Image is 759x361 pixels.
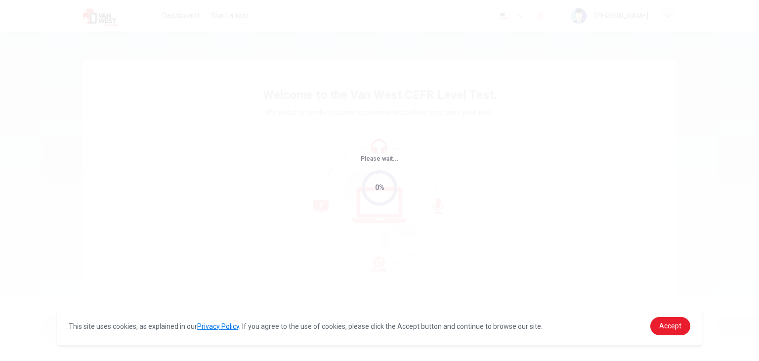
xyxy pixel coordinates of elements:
span: Please wait... [361,155,399,162]
span: This site uses cookies, as explained in our . If you agree to the use of cookies, please click th... [69,322,543,330]
div: 0% [375,182,384,193]
div: cookieconsent [57,307,702,345]
a: dismiss cookie message [650,317,690,335]
a: Privacy Policy [197,322,239,330]
span: Accept [659,322,681,330]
